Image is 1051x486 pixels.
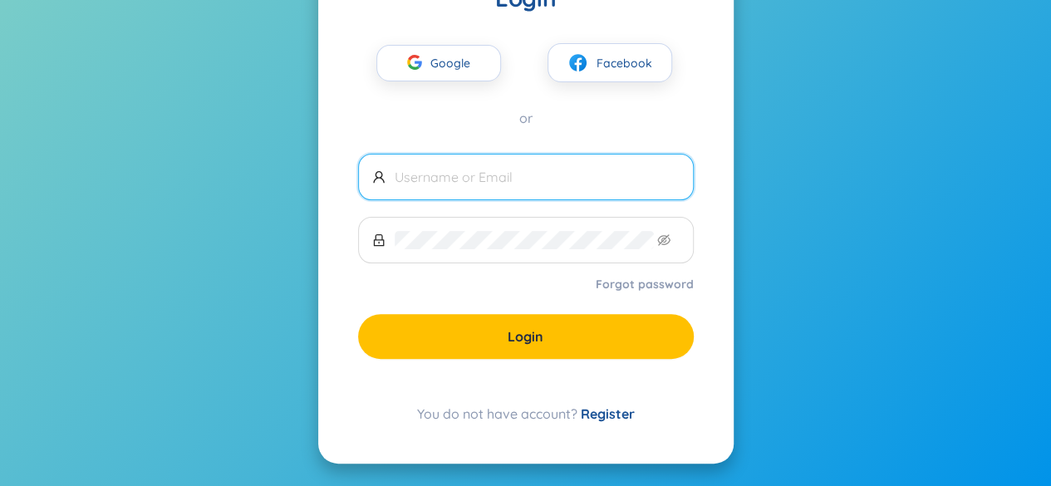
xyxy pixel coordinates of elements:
a: Register [581,405,635,422]
span: Google [430,46,479,81]
div: or [358,109,694,127]
span: eye-invisible [657,233,670,247]
div: You do not have account? [358,404,694,424]
button: Google [376,45,501,81]
button: Login [358,314,694,359]
button: facebookFacebook [548,43,672,82]
span: user [372,170,386,184]
img: facebook [567,52,588,73]
span: lock [372,233,386,247]
input: Username or Email [395,168,680,186]
a: Forgot password [596,276,694,292]
span: Login [508,327,543,346]
span: Facebook [597,54,652,72]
